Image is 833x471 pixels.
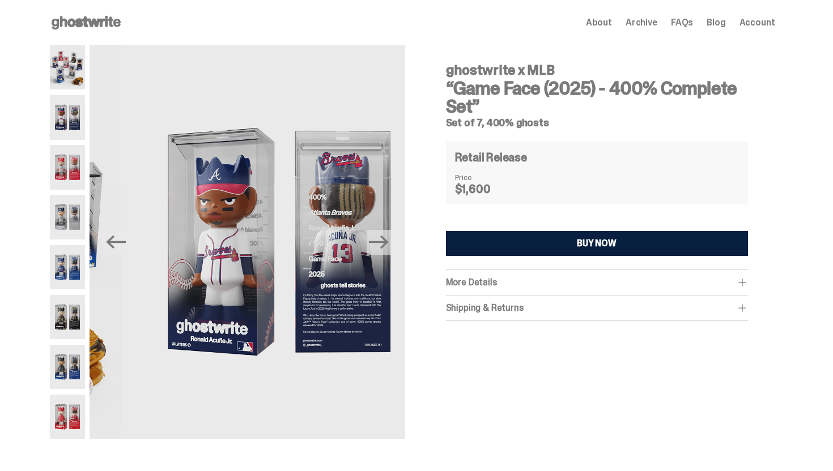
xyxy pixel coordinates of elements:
[446,79,748,115] h3: “Game Face (2025) - 400% Complete Set”
[367,230,392,255] button: Next
[455,173,512,181] dt: Price
[455,152,527,163] h4: Retail Release
[50,245,86,289] img: 05-ghostwrite-mlb-game-face-complete-set-shohei-ohtani.png
[50,95,86,139] img: 02-ghostwrite-mlb-game-face-complete-set-ronald-acuna-jr.png
[50,45,86,89] img: 01-ghostwrite-mlb-game-face-complete-set.png
[50,145,86,189] img: 03-ghostwrite-mlb-game-face-complete-set-bryce-harper.png
[446,276,497,288] span: More Details
[446,302,748,314] div: Shipping & Returns
[577,239,617,248] div: BUY NOW
[586,18,612,27] a: About
[455,183,512,195] dd: $1,600
[50,295,86,339] img: 06-ghostwrite-mlb-game-face-complete-set-paul-skenes.png
[739,18,775,27] a: Account
[50,345,86,389] img: 07-ghostwrite-mlb-game-face-complete-set-juan-soto.png
[446,231,748,256] button: BUY NOW
[671,18,693,27] a: FAQs
[50,195,86,239] img: 04-ghostwrite-mlb-game-face-complete-set-aaron-judge.png
[626,18,657,27] a: Archive
[446,118,748,128] h5: Set of 7, 400% ghosts
[707,18,725,27] a: Blog
[121,45,436,439] img: 02-ghostwrite-mlb-game-face-complete-set-ronald-acuna-jr.png
[446,63,748,77] h4: ghostwrite x MLB
[103,230,128,255] button: Previous
[50,395,86,439] img: 08-ghostwrite-mlb-game-face-complete-set-mike-trout.png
